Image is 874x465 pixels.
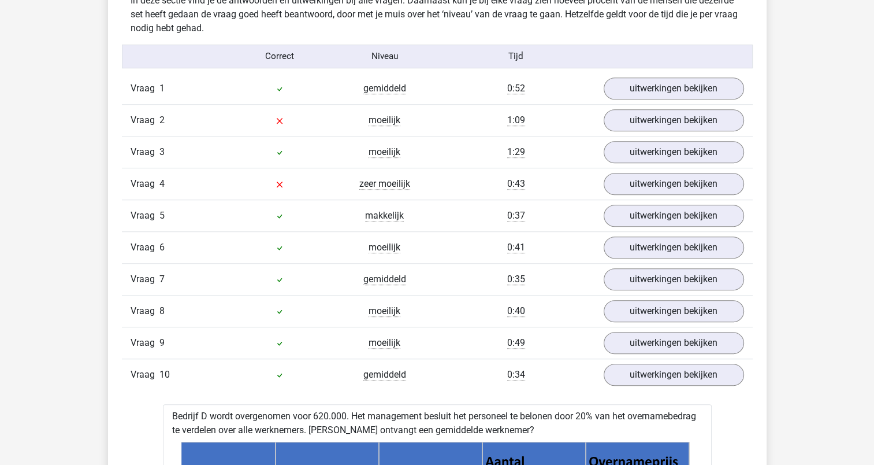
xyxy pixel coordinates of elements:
[604,205,744,227] a: uitwerkingen bekijken
[159,242,165,253] span: 6
[437,50,594,63] div: Tijd
[604,268,744,290] a: uitwerkingen bekijken
[507,178,525,190] span: 0:43
[604,364,744,386] a: uitwerkingen bekijken
[604,109,744,131] a: uitwerkingen bekijken
[507,369,525,381] span: 0:34
[131,82,159,95] span: Vraag
[159,178,165,189] span: 4
[131,145,159,159] span: Vraag
[604,173,744,195] a: uitwerkingen bekijken
[369,115,400,126] span: moeilijk
[507,210,525,222] span: 0:37
[159,115,165,126] span: 2
[131,177,159,191] span: Vraag
[227,50,332,63] div: Correct
[369,305,400,317] span: moeilijk
[159,337,165,348] span: 9
[604,332,744,354] a: uitwerkingen bekijken
[363,83,406,94] span: gemiddeld
[507,242,525,253] span: 0:41
[131,209,159,223] span: Vraag
[507,146,525,158] span: 1:29
[507,305,525,317] span: 0:40
[507,274,525,285] span: 0:35
[159,83,165,94] span: 1
[369,146,400,158] span: moeilijk
[507,83,525,94] span: 0:52
[159,369,170,380] span: 10
[159,146,165,157] span: 3
[604,300,744,322] a: uitwerkingen bekijken
[131,336,159,350] span: Vraag
[363,369,406,381] span: gemiddeld
[369,242,400,253] span: moeilijk
[131,113,159,127] span: Vraag
[131,368,159,382] span: Vraag
[159,274,165,285] span: 7
[369,337,400,349] span: moeilijk
[131,272,159,286] span: Vraag
[332,50,437,63] div: Niveau
[363,274,406,285] span: gemiddeld
[604,77,744,99] a: uitwerkingen bekijken
[131,304,159,318] span: Vraag
[604,237,744,259] a: uitwerkingen bekijken
[507,115,525,126] span: 1:09
[365,210,404,222] span: makkelijk
[604,141,744,163] a: uitwerkingen bekijken
[131,241,159,254] span: Vraag
[507,337,525,349] span: 0:49
[159,305,165,316] span: 8
[359,178,410,190] span: zeer moeilijk
[159,210,165,221] span: 5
